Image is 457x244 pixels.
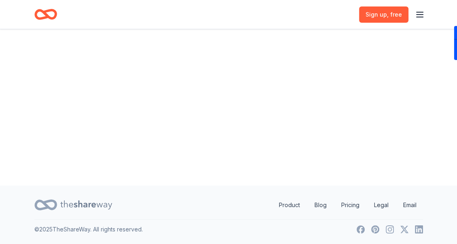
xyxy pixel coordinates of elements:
[368,197,395,213] a: Legal
[397,197,423,213] a: Email
[34,225,143,234] p: © 2025 TheShareWay. All rights reserved.
[366,10,402,19] span: Sign up
[359,6,408,23] a: Sign up, free
[335,197,366,213] a: Pricing
[272,197,306,213] a: Product
[34,5,57,24] a: Home
[272,197,423,213] nav: quick links
[387,11,402,18] span: , free
[308,197,333,213] a: Blog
